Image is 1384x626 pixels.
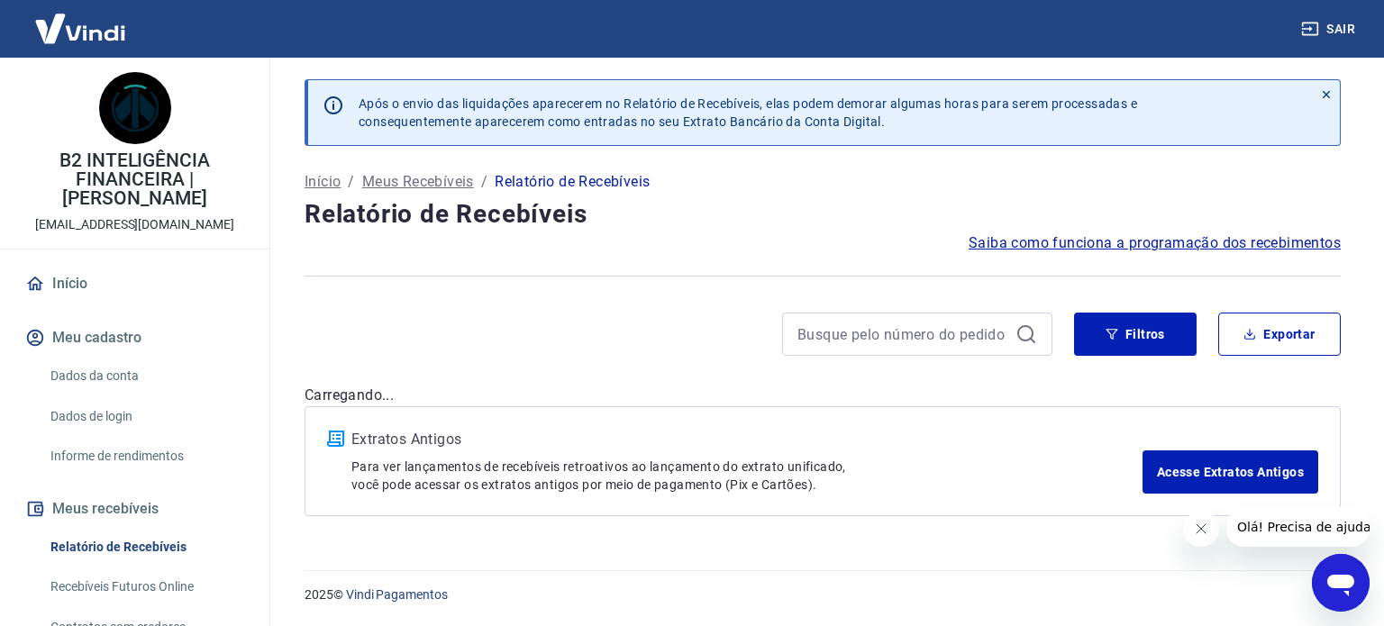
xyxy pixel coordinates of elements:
p: [EMAIL_ADDRESS][DOMAIN_NAME] [35,215,234,234]
a: Relatório de Recebíveis [43,529,248,566]
h4: Relatório de Recebíveis [305,196,1341,232]
a: Informe de rendimentos [43,438,248,475]
button: Meu cadastro [22,318,248,358]
p: / [481,171,487,193]
img: fa8fd884-0de2-4934-a99f-dcb5608da973.jpeg [99,72,171,144]
iframe: Botão para abrir a janela de mensagens [1312,554,1370,612]
p: 2025 © [305,585,1341,604]
a: Meus Recebíveis [362,171,474,193]
p: Relatório de Recebíveis [495,171,650,193]
p: Extratos Antigos [351,429,1143,450]
a: Vindi Pagamentos [346,587,448,602]
button: Sair [1297,13,1362,46]
span: Olá! Precisa de ajuda? [11,13,151,27]
a: Recebíveis Futuros Online [43,568,248,605]
p: B2 INTELIGÊNCIA FINANCEIRA | [PERSON_NAME] [14,151,255,208]
button: Meus recebíveis [22,489,248,529]
iframe: Fechar mensagem [1183,511,1219,547]
p: Após o envio das liquidações aparecerem no Relatório de Recebíveis, elas podem demorar algumas ho... [359,95,1137,131]
a: Dados de login [43,398,248,435]
p: / [348,171,354,193]
p: Para ver lançamentos de recebíveis retroativos ao lançamento do extrato unificado, você pode aces... [351,458,1143,494]
a: Início [22,264,248,304]
p: Carregando... [305,385,1341,406]
button: Filtros [1074,313,1197,356]
a: Dados da conta [43,358,248,395]
img: ícone [327,431,344,447]
button: Exportar [1218,313,1341,356]
iframe: Mensagem da empresa [1226,507,1370,547]
a: Início [305,171,341,193]
a: Acesse Extratos Antigos [1143,450,1318,494]
a: Saiba como funciona a programação dos recebimentos [969,232,1341,254]
img: Vindi [22,1,139,56]
input: Busque pelo número do pedido [797,321,1008,348]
